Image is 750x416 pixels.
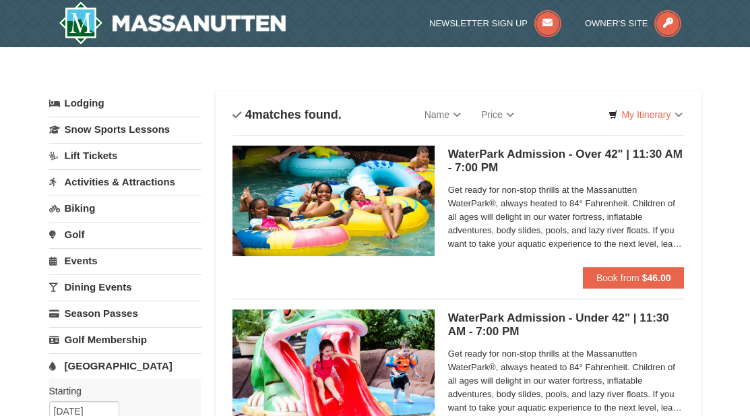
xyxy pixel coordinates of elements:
span: Get ready for non-stop thrills at the Massanutten WaterPark®, always heated to 84° Fahrenheit. Ch... [448,347,685,415]
a: Golf Membership [49,327,202,352]
span: 4 [245,108,252,121]
img: Massanutten Resort Logo [59,1,286,44]
h5: WaterPark Admission - Over 42" | 11:30 AM - 7:00 PM [448,148,685,175]
a: Price [471,101,524,128]
span: Owner's Site [585,18,648,28]
a: Newsletter Sign Up [429,18,561,28]
a: Massanutten Resort [59,1,286,44]
a: Biking [49,196,202,220]
span: Get ready for non-stop thrills at the Massanutten WaterPark®, always heated to 84° Fahrenheit. Ch... [448,183,685,251]
h4: matches found. [232,108,342,121]
a: Snow Sports Lessons [49,117,202,142]
a: [GEOGRAPHIC_DATA] [49,353,202,378]
button: Book from $46.00 [583,267,685,289]
img: 6619917-1560-394ba125.jpg [232,146,435,256]
label: Starting [49,384,192,398]
a: Name [414,101,471,128]
h5: WaterPark Admission - Under 42" | 11:30 AM - 7:00 PM [448,311,685,338]
a: My Itinerary [600,105,691,125]
a: Owner's Site [585,18,682,28]
a: Season Passes [49,301,202,326]
span: Newsletter Sign Up [429,18,528,28]
a: Lift Tickets [49,143,202,168]
a: Golf [49,222,202,247]
strong: $46.00 [642,272,671,283]
a: Activities & Attractions [49,169,202,194]
a: Dining Events [49,274,202,299]
a: Events [49,248,202,273]
span: Book from [596,272,639,283]
a: Lodging [49,91,202,115]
